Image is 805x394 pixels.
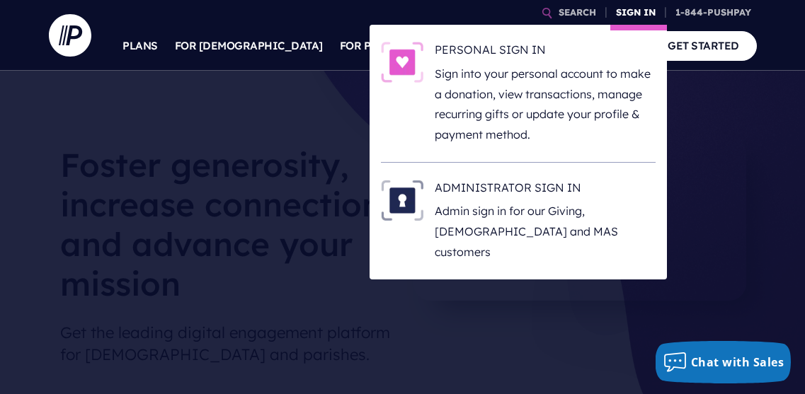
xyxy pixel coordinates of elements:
[435,180,656,201] h6: ADMINISTRATOR SIGN IN
[381,180,423,221] img: ADMINISTRATOR SIGN IN - Illustration
[381,42,423,83] img: PERSONAL SIGN IN - Illustration
[650,31,757,60] a: GET STARTED
[122,21,158,71] a: PLANS
[175,21,323,71] a: FOR [DEMOGRAPHIC_DATA]
[340,21,418,71] a: FOR PARISHES
[435,42,656,63] h6: PERSONAL SIGN IN
[515,21,564,71] a: EXPLORE
[435,64,656,145] p: Sign into your personal account to make a donation, view transactions, manage recurring gifts or ...
[435,201,656,262] p: Admin sign in for our Giving, [DEMOGRAPHIC_DATA] and MAS customers
[656,341,792,383] button: Chat with Sales
[381,180,656,262] a: ADMINISTRATOR SIGN IN - Illustration ADMINISTRATOR SIGN IN Admin sign in for our Giving, [DEMOGRA...
[691,354,784,370] span: Chat with Sales
[581,21,634,71] a: COMPANY
[435,21,498,71] a: SOLUTIONS
[381,42,656,145] a: PERSONAL SIGN IN - Illustration PERSONAL SIGN IN Sign into your personal account to make a donati...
